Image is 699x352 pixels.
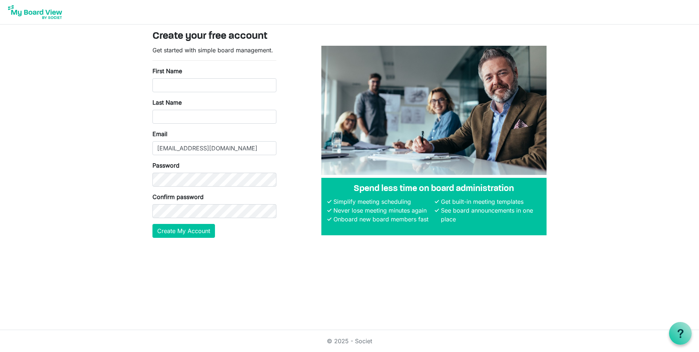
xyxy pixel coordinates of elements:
label: First Name [152,67,182,75]
label: Last Name [152,98,182,107]
span: Get started with simple board management. [152,46,273,54]
h4: Spend less time on board administration [327,184,541,194]
label: Password [152,161,180,170]
li: Onboard new board members fast [332,215,433,224]
li: See board announcements in one place [439,206,541,224]
li: Never lose meeting minutes again [332,206,433,215]
li: Get built-in meeting templates [439,197,541,206]
button: Create My Account [152,224,215,238]
a: © 2025 - Societ [327,337,372,345]
label: Email [152,130,167,138]
li: Simplify meeting scheduling [332,197,433,206]
label: Confirm password [152,192,204,201]
h3: Create your free account [152,30,547,43]
img: A photograph of board members sitting at a table [321,46,547,175]
img: My Board View Logo [6,3,64,21]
